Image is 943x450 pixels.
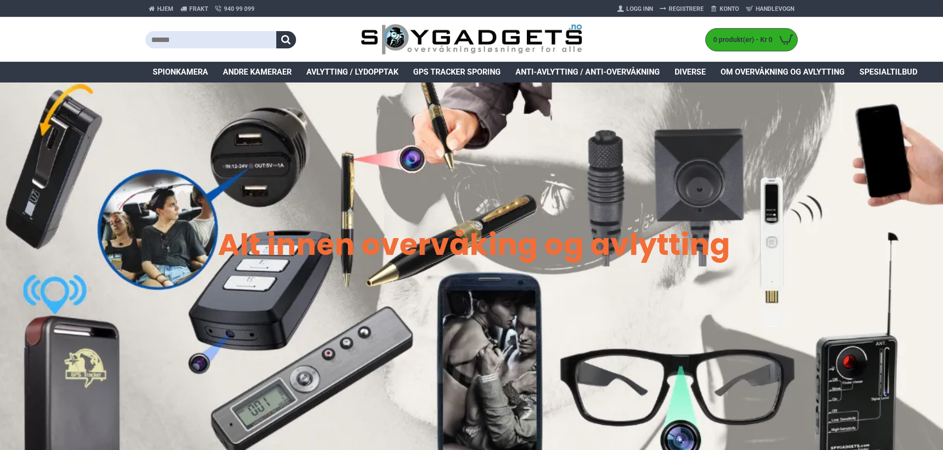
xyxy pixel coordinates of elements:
span: Spesialtilbud [859,66,917,78]
a: Spesialtilbud [852,62,925,82]
a: 0 produkt(er) - Kr 0 [706,29,797,51]
a: Avlytting / Lydopptak [299,62,406,82]
span: Registrere [669,4,704,13]
a: Handlevogn [742,1,798,17]
span: Hjem [157,4,173,13]
span: Diverse [675,66,706,78]
a: GPS Tracker Sporing [406,62,508,82]
span: Spionkamera [153,66,208,78]
span: 0 produkt(er) - Kr 0 [706,35,775,45]
span: Frakt [189,4,208,13]
a: Andre kameraer [215,62,299,82]
a: Anti-avlytting / Anti-overvåkning [508,62,667,82]
img: SpyGadgets.no [361,24,583,56]
a: Konto [707,1,742,17]
a: Logg Inn [614,1,656,17]
span: Konto [720,4,739,13]
span: Handlevogn [756,4,794,13]
span: Andre kameraer [223,66,292,78]
span: 940 99 099 [224,4,255,13]
a: Om overvåkning og avlytting [713,62,852,82]
span: Avlytting / Lydopptak [306,66,398,78]
a: Registrere [656,1,707,17]
a: Spionkamera [145,62,215,82]
a: Diverse [667,62,713,82]
span: Logg Inn [626,4,653,13]
span: Anti-avlytting / Anti-overvåkning [515,66,660,78]
span: Om overvåkning og avlytting [721,66,845,78]
span: GPS Tracker Sporing [413,66,501,78]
